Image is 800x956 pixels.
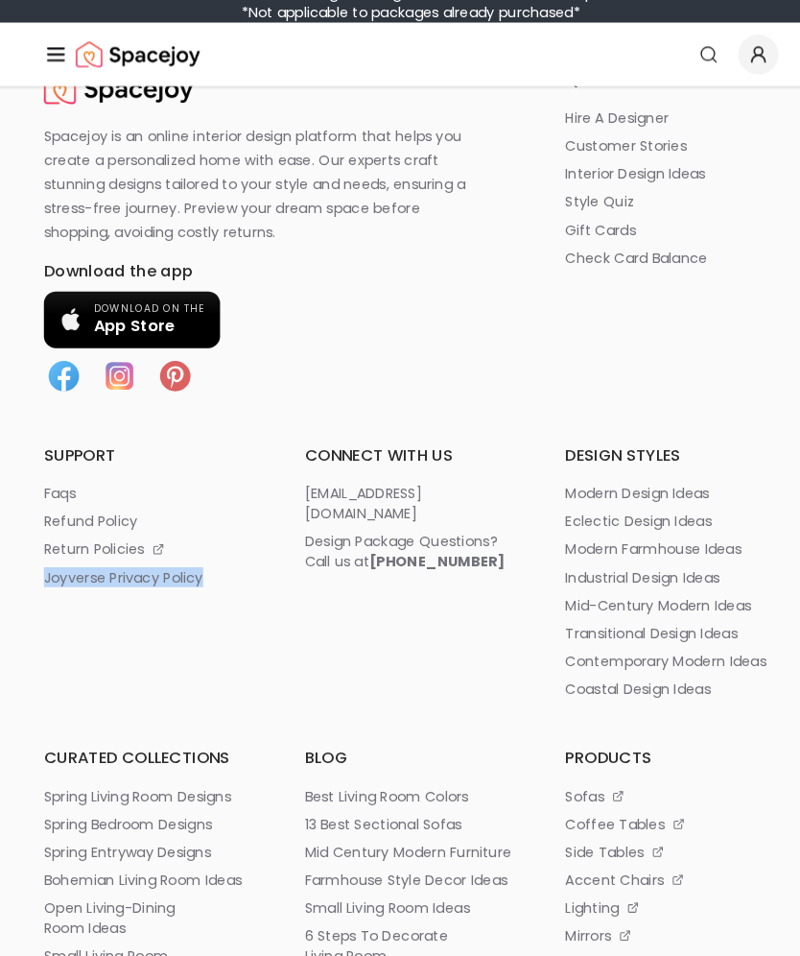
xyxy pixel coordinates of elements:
a: bohemian living room ideas [46,855,251,874]
a: coastal design ideas [549,671,754,690]
a: Download on the App Store [46,298,216,352]
p: interior design ideas [549,175,684,194]
p: side tables [549,828,624,848]
a: best living room colors [297,775,503,794]
h6: products [549,736,754,759]
p: mirrors [549,909,593,928]
a: mirrors [549,909,754,928]
a: spring living room designs [46,775,251,794]
p: Spacejoy is an online interior design platform that helps you create a personalized home with eas... [46,136,476,251]
a: check card balance [549,255,754,275]
p: eclectic design ideas [549,510,690,529]
p: bohemian living room ideas [46,855,237,874]
a: accent chairs [549,855,754,874]
a: sofas [549,775,754,794]
p: spring bedroom designs [46,801,208,821]
a: refund policy [46,510,251,529]
p: mid-century modern ideas [549,590,728,609]
p: modern farmhouse ideas [549,537,718,556]
a: Spacejoy [77,50,197,88]
img: Instagram icon [100,360,138,398]
a: open living-dining room ideas [46,882,251,920]
img: Spacejoy Logo [77,50,197,88]
a: 13 best sectional sofas [297,801,503,821]
p: refund policy [46,510,136,529]
img: Apple logo [61,314,82,335]
p: faqs [46,483,77,502]
a: Design Package Questions?Call us at[PHONE_NUMBER] [297,529,503,567]
a: spring entryway designs [46,828,251,848]
a: side tables [549,828,754,848]
a: transitional design ideas [549,617,754,636]
a: interior design ideas [549,175,754,194]
img: Facebook icon [46,360,84,398]
a: eclectic design ideas [549,510,754,529]
h6: design styles [549,444,754,467]
p: return policies [46,537,143,556]
a: customer stories [549,148,754,167]
p: best living room colors [297,775,456,794]
a: joyverse privacy policy [46,563,251,583]
div: Design Package Questions? Call us at [297,529,490,567]
p: small living room ideas [297,882,457,901]
p: gift cards [549,228,617,248]
h6: connect with us [297,444,503,467]
a: modern design ideas [549,483,754,502]
a: coffee tables [549,801,754,821]
a: small living room ideas [297,882,503,901]
img: Pinterest icon [153,360,192,398]
a: modern farmhouse ideas [549,537,754,556]
a: return policies [46,537,251,556]
a: spring bedroom designs [46,801,251,821]
p: transitional design ideas [549,617,715,636]
p: mid century modern furniture [297,828,497,848]
b: [PHONE_NUMBER] [360,548,490,567]
p: coffee tables [549,801,645,821]
p: style quiz [549,202,615,221]
h6: blog [297,736,503,759]
p: accent chairs [549,855,644,874]
a: Spacejoy [46,83,190,121]
nav: Global [46,38,754,100]
a: contemporary modern ideas [549,644,754,663]
h6: curated collections [46,736,251,759]
p: check card balance [549,255,686,275]
span: App Store [94,322,200,341]
p: modern design ideas [549,483,688,502]
p: industrial design ideas [549,563,697,583]
p: spring living room designs [46,775,226,794]
a: mid-century modern ideas [549,590,754,609]
a: farmhouse style decor ideas [297,855,503,874]
h6: support [46,444,251,467]
p: lighting [549,882,600,901]
p: customer stories [549,148,666,167]
a: style quiz [549,202,754,221]
a: lighting [549,882,754,901]
a: faqs [46,483,251,502]
img: Spacejoy Logo [46,83,190,121]
span: Download on the [94,309,200,322]
a: [EMAIL_ADDRESS][DOMAIN_NAME] [297,483,503,521]
p: sofas [549,775,586,794]
span: *Not applicable to packages already purchased* [237,19,563,38]
h6: Download the app [46,267,503,290]
a: industrial design ideas [549,563,754,583]
a: hire a designer [549,121,754,140]
p: spring entryway designs [46,828,207,848]
p: contemporary modern ideas [549,644,742,663]
a: mid century modern furniture [297,828,503,848]
p: storage & organization [549,936,706,955]
a: gift cards [549,228,754,248]
p: coastal design ideas [549,671,689,690]
p: joyverse privacy policy [46,563,200,583]
a: storage & organization [549,936,754,955]
p: farmhouse style decor ideas [297,855,493,874]
a: 6 steps to decorate living room [297,909,503,947]
p: 13 best sectional sofas [297,801,449,821]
